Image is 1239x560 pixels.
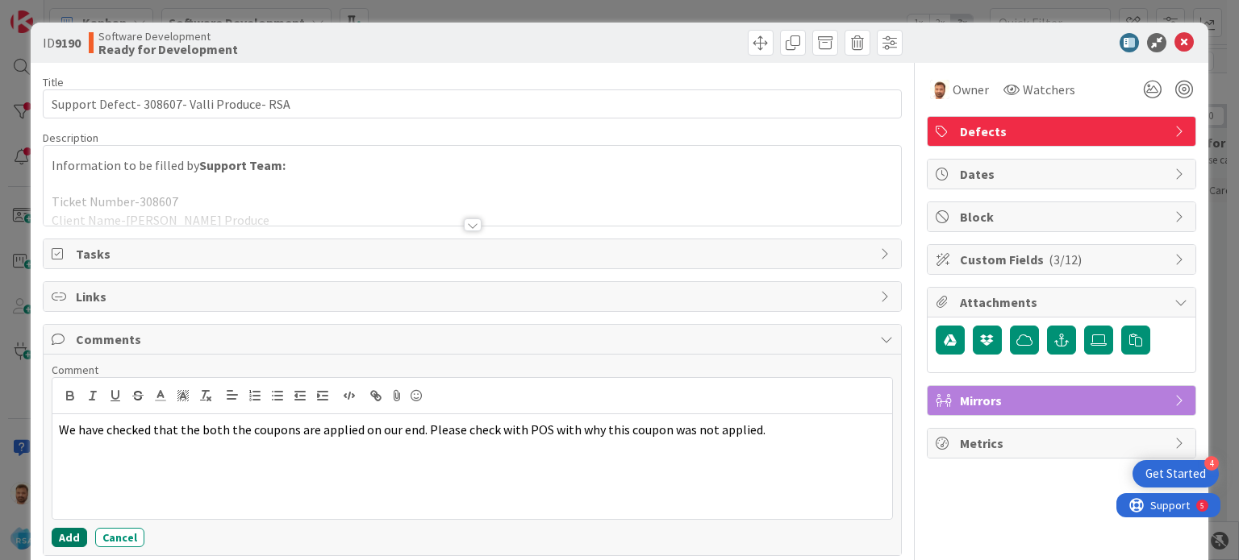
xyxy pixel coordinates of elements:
span: Comment [52,363,98,377]
img: AS [930,80,949,99]
button: Add [52,528,87,547]
span: Watchers [1023,80,1075,99]
span: Mirrors [960,391,1166,410]
span: Custom Fields [960,250,1166,269]
div: 4 [1204,456,1219,471]
span: Defects [960,122,1166,141]
div: Get Started [1145,466,1206,482]
span: Metrics [960,433,1166,453]
span: ( 3/12 ) [1049,251,1082,268]
span: Block [960,207,1166,226]
input: type card name here... [43,89,901,118]
div: 5 [84,6,88,19]
label: Title [43,75,64,89]
span: Software Development [98,30,238,43]
p: Information to be filled by [52,156,892,175]
span: We have checked that the both the coupons are applied on our end. Please check with POS with why ... [59,421,766,438]
strong: Support Team: [199,157,286,173]
span: Owner [953,80,989,99]
b: Ready for Development [98,43,238,56]
span: Tasks [76,244,871,263]
span: Dates [960,164,1166,184]
div: Open Get Started checklist, remaining modules: 4 [1133,460,1219,487]
span: Comments [76,330,871,349]
span: Links [76,287,871,306]
span: Support [34,2,73,22]
b: 9190 [55,35,81,51]
button: Cancel [95,528,144,547]
span: Attachments [960,292,1166,312]
span: Description [43,131,98,145]
span: ID [43,33,81,52]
